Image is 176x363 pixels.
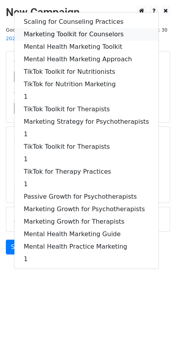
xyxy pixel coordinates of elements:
a: Mental Health Marketing Guide [14,228,158,240]
a: Marketing Strategy for Psychotherapists [14,116,158,128]
h2: New Campaign [6,6,170,19]
a: Marketing Toolkit for Counselors [14,28,158,41]
small: Google Sheet: [6,27,111,42]
a: TikTok Toolkit for Therapists [14,141,158,153]
a: Marketing Growth for Psychotherapists [14,203,158,215]
a: Mental Health Practice Marketing [14,240,158,253]
a: Scaling for Counseling Practices [14,16,158,28]
a: TikTok Toolkit for Nutritionists [14,66,158,78]
a: Passive Growth for Psychotherapists [14,190,158,203]
a: 1 [14,128,158,141]
a: 1 [14,153,158,165]
a: Marketing Growth for Therapists [14,215,158,228]
a: Mental Health Marketing Approach [14,53,158,66]
a: Mental Health Marketing Toolkit [14,41,158,53]
a: 1 [14,253,158,265]
a: TikTok for Therapy Practices [14,165,158,178]
a: TikTok Toolkit for Therapists [14,103,158,116]
a: Send [6,240,32,254]
a: 1 [14,178,158,190]
iframe: Chat Widget [137,326,176,363]
a: TikTok for Nutrition Marketing [14,78,158,91]
a: 1 [14,91,158,103]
